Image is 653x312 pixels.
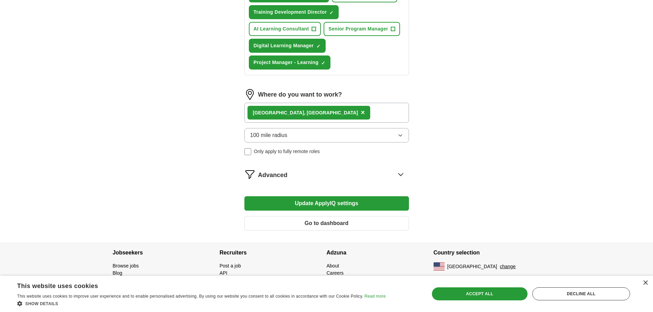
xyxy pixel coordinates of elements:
a: Post a job [220,263,241,269]
span: Only apply to fully remote roles [254,148,320,155]
div: This website uses cookies [17,280,368,290]
button: change [500,263,516,270]
span: AI Learning Consultant [254,25,309,33]
span: This website uses cookies to improve user experience and to enable personalised advertising. By u... [17,294,363,299]
a: API [220,270,228,276]
a: About [327,263,339,269]
a: Careers [327,270,344,276]
span: ✓ [316,43,321,49]
span: 100 mile radius [250,131,288,139]
div: Decline all [532,287,630,300]
h4: Country selection [434,243,541,262]
button: Update ApplyIQ settings [244,196,409,211]
div: Show details [17,300,386,307]
input: Only apply to fully remote roles [244,148,251,155]
img: location.png [244,89,255,100]
button: Project Manager - Learning✓ [249,55,331,70]
div: [GEOGRAPHIC_DATA], [GEOGRAPHIC_DATA] [253,109,358,116]
span: Project Manager - Learning [254,59,319,66]
div: Close [643,280,648,286]
span: ✓ [321,60,325,66]
img: filter [244,169,255,180]
span: Senior Program Manager [328,25,388,33]
button: Training Development Director✓ [249,5,339,19]
label: Where do you want to work? [258,90,342,99]
button: 100 mile radius [244,128,409,142]
button: × [361,108,365,118]
a: Read more, opens a new window [364,294,386,299]
a: Browse jobs [113,263,139,269]
button: Go to dashboard [244,216,409,230]
span: Show details [25,301,58,306]
img: US flag [434,262,445,271]
span: Digital Learning Manager [254,42,314,49]
button: Digital Learning Manager✓ [249,39,326,53]
span: × [361,109,365,116]
span: Training Development Director [254,9,327,16]
div: Accept all [432,287,528,300]
button: AI Learning Consultant [249,22,321,36]
button: Senior Program Manager [324,22,400,36]
span: ✓ [329,10,334,15]
a: Blog [113,270,122,276]
span: Advanced [258,171,288,180]
span: [GEOGRAPHIC_DATA] [447,263,497,270]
